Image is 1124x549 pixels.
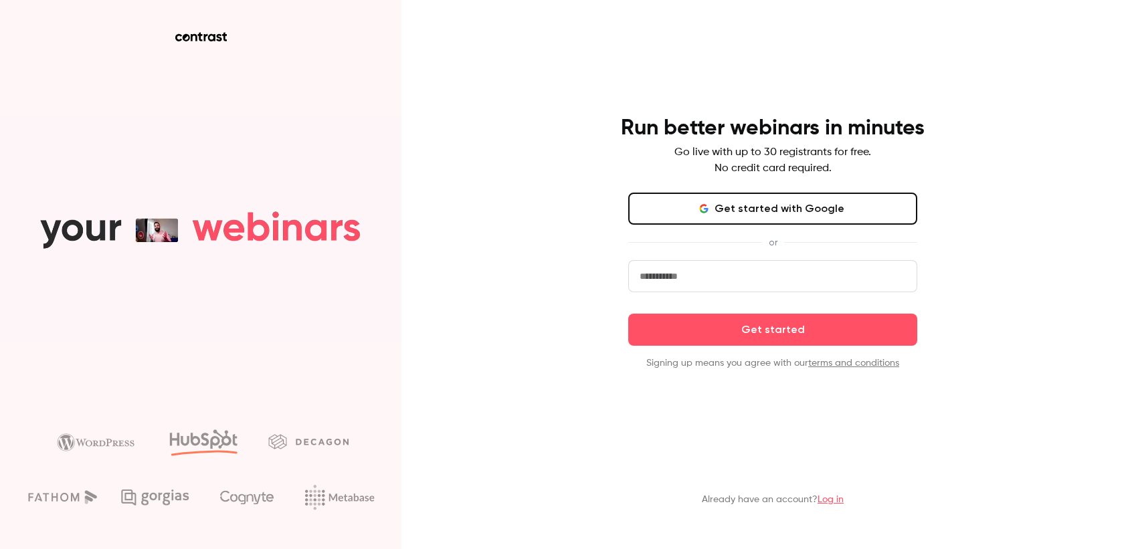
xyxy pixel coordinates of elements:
[762,235,784,249] span: or
[628,356,917,370] p: Signing up means you agree with our
[621,115,925,142] h4: Run better webinars in minutes
[268,434,349,449] img: decagon
[808,358,899,368] a: terms and conditions
[628,193,917,225] button: Get started with Google
[818,495,844,504] a: Log in
[674,144,871,177] p: Go live with up to 30 registrants for free. No credit card required.
[628,314,917,346] button: Get started
[702,493,844,506] p: Already have an account?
